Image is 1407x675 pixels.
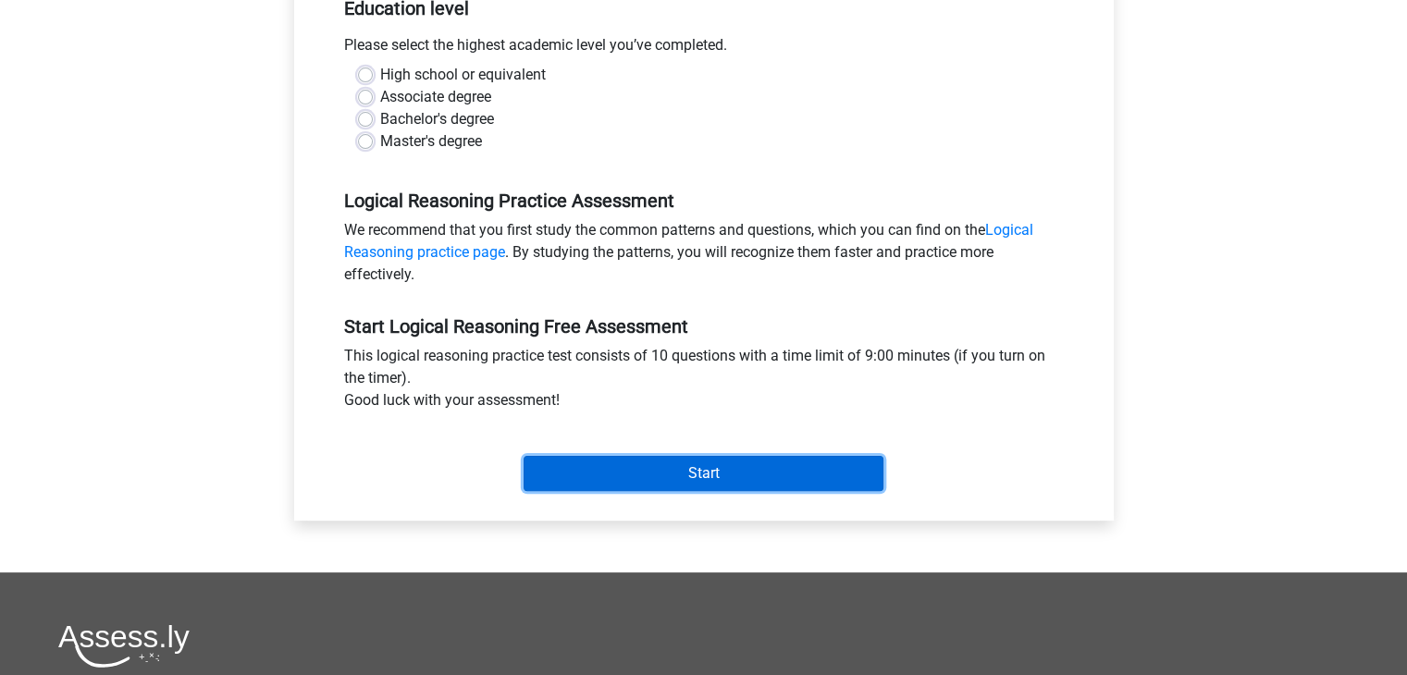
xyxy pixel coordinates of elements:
div: Please select the highest academic level you’ve completed. [330,34,1078,64]
h5: Start Logical Reasoning Free Assessment [344,315,1064,337]
label: Associate degree [380,86,491,108]
label: High school or equivalent [380,64,546,86]
label: Bachelor's degree [380,108,494,130]
div: We recommend that you first study the common patterns and questions, which you can find on the . ... [330,219,1078,293]
div: This logical reasoning practice test consists of 10 questions with a time limit of 9:00 minutes (... [330,345,1078,419]
h5: Logical Reasoning Practice Assessment [344,190,1064,212]
label: Master's degree [380,130,482,153]
input: Start [524,456,883,491]
img: Assessly logo [58,624,190,668]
